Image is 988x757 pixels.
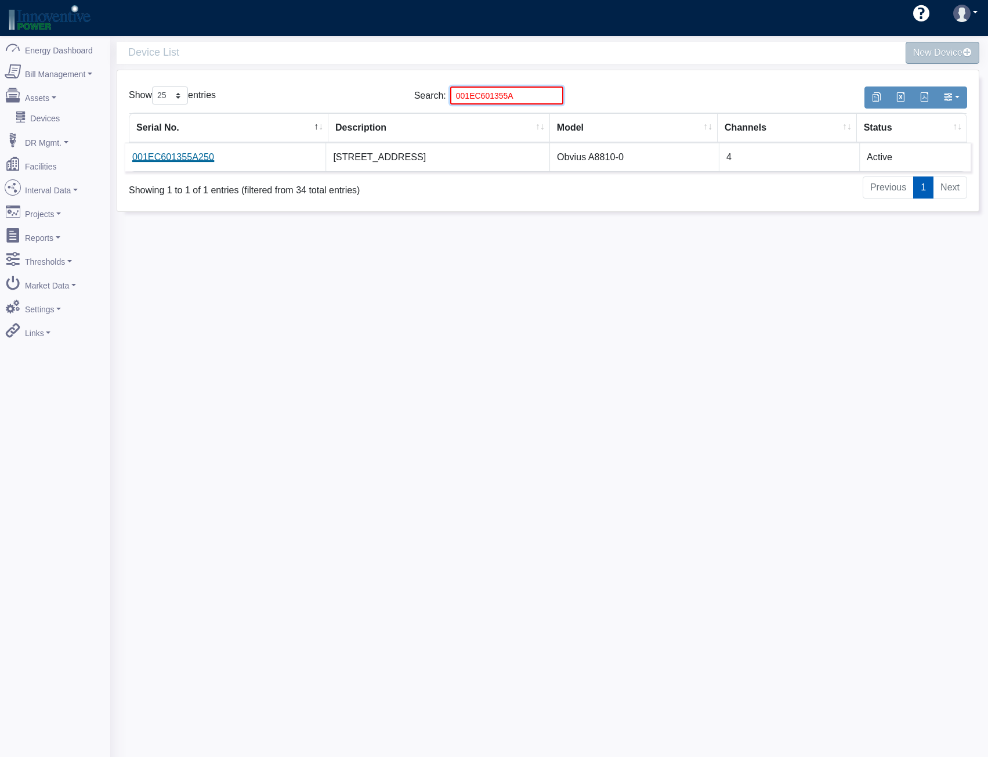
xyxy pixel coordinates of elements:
[450,86,563,104] input: Search:
[936,86,967,109] button: Show/Hide Columns
[718,113,857,143] th: Channels : activate to sort column ascending
[864,86,889,109] button: Copy to clipboard
[129,113,328,143] th: Serial No. : activate to sort column descending
[719,143,860,171] td: 4
[550,143,719,171] td: Obvius A8810-0
[129,175,468,197] div: Showing 1 to 1 of 1 entries (filtered from 34 total entries)
[550,113,718,143] th: Model : activate to sort column ascending
[129,86,216,104] label: Show entries
[860,143,971,171] td: Active
[888,86,913,109] button: Export to Excel
[326,143,550,171] td: [STREET_ADDRESS]
[152,86,188,104] select: Showentries
[132,152,214,162] a: 001EC601355A250
[953,5,971,22] img: user-3.svg
[857,113,967,143] th: Status : activate to sort column ascending
[906,42,979,64] a: New Device
[913,176,933,199] a: 1
[912,86,936,109] button: Generate PDF
[128,42,554,63] span: Device List
[328,113,550,143] th: Description : activate to sort column ascending
[414,86,563,104] label: Search:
